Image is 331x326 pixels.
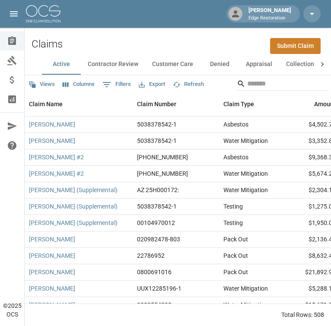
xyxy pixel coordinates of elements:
[223,202,243,211] div: Testing
[223,218,243,227] div: Testing
[137,92,176,116] div: Claim Number
[5,5,22,22] button: open drawer
[137,218,175,227] div: 00104970012
[223,235,248,244] div: Pack Out
[137,202,177,211] div: 5038378542-1
[270,38,321,54] a: Submit Claim
[26,78,57,91] button: Views
[29,284,75,293] a: [PERSON_NAME]
[42,54,314,75] div: dynamic tabs
[239,54,279,75] button: Appraisal
[223,251,248,260] div: Pack Out
[137,235,180,244] div: 020982478-803
[137,78,167,91] button: Export
[100,78,133,92] button: Show filters
[29,169,84,178] a: [PERSON_NAME] #2
[223,284,268,293] div: Water Mitigation
[137,284,181,293] div: UUX12285196-1
[137,169,188,178] div: 01-009-142765
[29,268,75,276] a: [PERSON_NAME]
[279,54,324,75] button: Collections
[200,54,239,75] button: Denied
[248,15,291,22] p: Edge Restoration
[29,251,75,260] a: [PERSON_NAME]
[223,92,254,116] div: Claim Type
[137,153,188,161] div: 01-009-142765
[145,54,200,75] button: Customer Care
[237,77,329,92] div: Search
[137,268,172,276] div: 0800691016
[26,5,60,22] img: ocs-logo-white-transparent.png
[171,78,206,91] button: Refresh
[29,92,63,116] div: Claim Name
[223,186,268,194] div: Water Mitigation
[137,120,177,129] div: 5038378542-1
[223,153,248,161] div: Asbestos
[81,54,145,75] button: Contractor Review
[223,136,268,145] div: Water Mitigation
[42,54,81,75] button: Active
[137,251,165,260] div: 22786952
[29,186,118,194] a: [PERSON_NAME] (Supplemental)
[60,78,97,91] button: Select columns
[137,186,179,194] div: AZ 25H000172:
[223,169,268,178] div: Water Mitigation
[29,120,75,129] a: [PERSON_NAME]
[29,218,118,227] a: [PERSON_NAME] (Supplemental)
[29,202,118,211] a: [PERSON_NAME] (Supplemental)
[137,136,177,145] div: 5038378542-1
[223,120,248,129] div: Asbestos
[223,268,248,276] div: Pack Out
[29,301,75,309] a: [PERSON_NAME]
[219,92,284,116] div: Claim Type
[3,301,22,319] div: © 2025 OCS
[25,92,133,116] div: Claim Name
[29,153,84,161] a: [PERSON_NAME] #2
[29,235,75,244] a: [PERSON_NAME]
[223,301,268,309] div: Water Mitigation
[29,136,75,145] a: [PERSON_NAME]
[32,38,63,51] h2: Claims
[245,6,295,22] div: [PERSON_NAME]
[137,301,172,309] div: 3300554898
[281,310,324,319] div: Total Rows: 508
[133,92,219,116] div: Claim Number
